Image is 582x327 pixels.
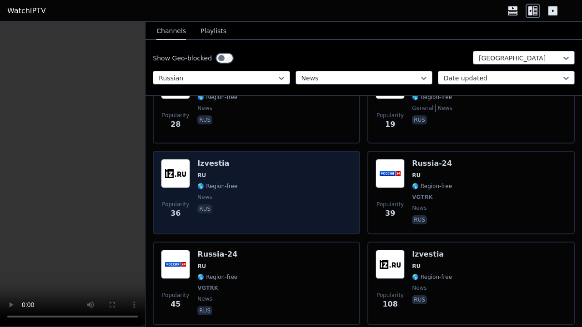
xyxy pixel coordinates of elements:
p: rus [197,204,212,213]
span: 🌎 Region-free [412,94,452,101]
span: Popularity [376,201,404,208]
span: 🌎 Region-free [197,94,237,101]
span: 36 [171,208,181,219]
p: rus [197,115,212,124]
span: Popularity [162,201,189,208]
span: 🌎 Region-free [197,183,237,190]
h6: Russia-24 [197,250,237,259]
span: 39 [385,208,395,219]
span: 🌎 Region-free [197,273,237,281]
span: 🌎 Region-free [412,183,452,190]
h6: Izvestia [197,159,237,168]
h6: Russia-24 [412,159,452,168]
span: 28 [171,119,181,130]
img: Izvestia [376,250,405,279]
span: Popularity [376,292,404,299]
p: rus [412,215,427,224]
span: Popularity [376,112,404,119]
span: 19 [385,119,395,130]
span: general [412,104,433,112]
button: Playlists [201,23,226,40]
p: rus [412,115,427,124]
span: news [197,295,212,302]
p: rus [197,306,212,315]
a: WatchIPTV [7,5,46,16]
img: Izvestia [161,159,190,188]
span: 108 [382,299,397,310]
span: news [197,104,212,112]
span: RU [412,263,421,270]
h6: Izvestia [412,250,452,259]
span: VGTRK [197,284,218,292]
span: news [197,193,212,201]
p: rus [412,295,427,304]
img: Russia-24 [161,250,190,279]
span: RU [197,263,206,270]
span: 45 [171,299,181,310]
span: news [412,204,426,212]
span: Popularity [162,292,189,299]
span: Popularity [162,112,189,119]
span: news [435,104,452,112]
span: RU [412,172,421,179]
label: Show Geo-blocked [153,54,212,63]
span: news [412,284,426,292]
span: VGTRK [412,193,433,201]
span: 🌎 Region-free [412,273,452,281]
button: Channels [156,23,186,40]
img: Russia-24 [376,159,405,188]
span: RU [197,172,206,179]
